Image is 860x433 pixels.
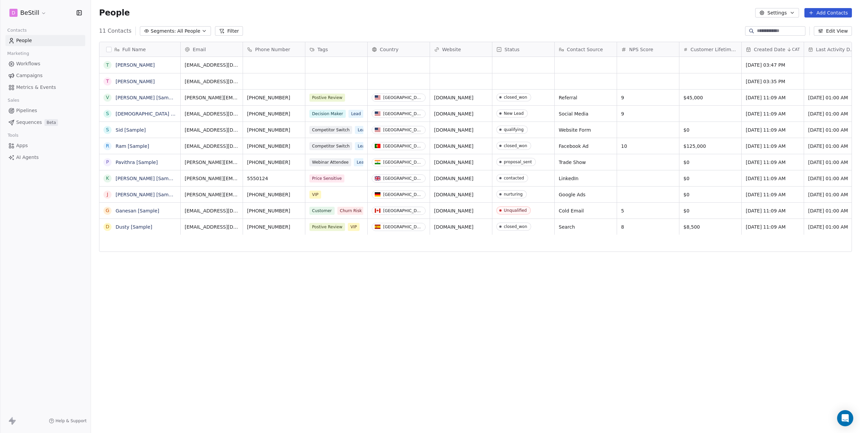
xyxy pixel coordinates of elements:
span: 8 [621,224,675,230]
span: 10 [621,143,675,149]
span: $0 [683,207,737,214]
span: $0 [683,191,737,198]
span: [PERSON_NAME][EMAIL_ADDRESS][DOMAIN_NAME] [185,191,239,198]
button: Edit View [814,26,852,36]
span: [DATE] 11:09 AM [746,159,800,166]
div: NPS Score [617,42,679,57]
a: [DOMAIN_NAME] [434,160,473,165]
span: [EMAIL_ADDRESS][DOMAIN_NAME] [185,207,239,214]
span: Status [504,46,520,53]
span: [DATE] 11:09 AM [746,191,800,198]
div: Email [181,42,243,57]
span: AI Agents [16,154,39,161]
a: [DOMAIN_NAME] [434,176,473,181]
span: Social Media [559,110,613,117]
span: 9 [621,94,675,101]
span: Contacts [4,25,30,35]
span: [PERSON_NAME][EMAIL_ADDRESS][DOMAIN_NAME] [185,94,239,101]
span: Price Sensitive [309,174,344,182]
div: Unqualified [504,208,527,213]
div: [GEOGRAPHIC_DATA] [383,176,423,181]
div: Contact Source [555,42,617,57]
span: [DATE] 03:35 PM [746,78,800,85]
a: People [5,35,85,46]
span: Lead [355,126,370,134]
span: Facebook Ad [559,143,613,149]
span: [PHONE_NUMBER] [247,159,301,166]
div: Open Intercom Messenger [837,410,853,426]
span: CAT [792,47,800,52]
span: [PHONE_NUMBER] [247,127,301,133]
span: Lead [348,110,364,118]
a: [DOMAIN_NAME] [434,208,473,213]
span: Marketing [4,48,32,59]
span: [EMAIL_ADDRESS][DOMAIN_NAME] [185,78,239,85]
div: J [107,191,108,198]
span: Tools [5,130,21,140]
span: BeStill [20,8,39,17]
a: Help & Support [49,418,87,424]
span: Last Activity Date [816,46,856,53]
a: [DOMAIN_NAME] [434,192,473,197]
span: D [12,9,16,16]
span: Google Ads [559,191,613,198]
div: Website [430,42,492,57]
span: People [99,8,130,18]
a: SequencesBeta [5,117,85,128]
div: [GEOGRAPHIC_DATA] [383,225,423,229]
div: [GEOGRAPHIC_DATA] [383,208,423,213]
div: Created DateCAT [742,42,804,57]
span: Decision Maker [309,110,346,118]
div: closed_won [504,143,527,148]
span: [PHONE_NUMBER] [247,110,301,117]
span: NPS Score [629,46,653,53]
span: [EMAIL_ADDRESS][DOMAIN_NAME] [185,224,239,230]
span: Customer [309,207,335,215]
span: Churn Risk [337,207,365,215]
span: 5550124 [247,175,301,182]
span: $0 [683,175,737,182]
a: [DOMAIN_NAME] [434,127,473,133]
div: New Lead [504,111,524,116]
div: Phone Number [243,42,305,57]
button: DBeStill [8,7,48,19]
a: Dusty [Sample] [116,224,152,230]
span: [EMAIL_ADDRESS][DOMAIN_NAME] [185,143,239,149]
div: [GEOGRAPHIC_DATA] [383,128,423,132]
div: D [106,223,110,230]
span: Website [442,46,461,53]
a: [DOMAIN_NAME] [434,95,473,100]
span: Pipelines [16,107,37,114]
span: Workflows [16,60,40,67]
div: Country [368,42,430,57]
span: Country [380,46,399,53]
a: [PERSON_NAME] [Sample] [116,95,178,100]
a: Apps [5,140,85,151]
a: Pipelines [5,105,85,116]
span: [DATE] 11:09 AM [746,175,800,182]
div: closed_won [504,95,527,100]
span: Beta [44,119,58,126]
div: Status [492,42,554,57]
span: [DATE] 03:47 PM [746,62,800,68]
div: [GEOGRAPHIC_DATA] [383,160,423,165]
a: Workflows [5,58,85,69]
div: qualifying [504,127,524,132]
a: [PERSON_NAME] [Sample] [116,192,178,197]
a: Sid [Sample] [116,127,146,133]
span: $45,000 [683,94,737,101]
span: Search [559,224,613,230]
a: [DOMAIN_NAME] [434,143,473,149]
a: [DOMAIN_NAME] [434,224,473,230]
span: Website Form [559,127,613,133]
span: Contact Source [567,46,603,53]
span: Sales [5,95,22,105]
span: Apps [16,142,28,149]
div: V [106,94,109,101]
span: Phone Number [255,46,290,53]
a: [PERSON_NAME] [116,62,155,68]
span: Customer Lifetime Value [690,46,737,53]
div: K [106,175,109,182]
div: [GEOGRAPHIC_DATA] [383,192,423,197]
span: Full Name [122,46,146,53]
